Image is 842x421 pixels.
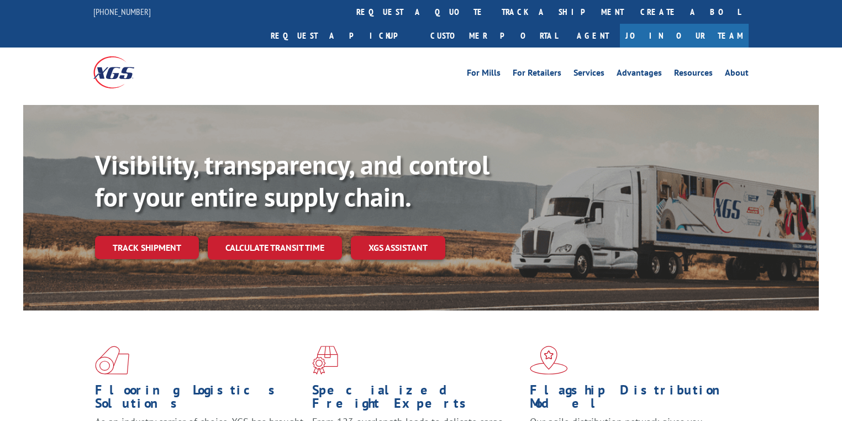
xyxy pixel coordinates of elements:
[422,24,566,48] a: Customer Portal
[617,69,662,81] a: Advantages
[312,383,521,415] h1: Specialized Freight Experts
[208,236,342,260] a: Calculate transit time
[95,383,304,415] h1: Flooring Logistics Solutions
[467,69,501,81] a: For Mills
[312,346,338,375] img: xgs-icon-focused-on-flooring-red
[566,24,620,48] a: Agent
[95,236,199,259] a: Track shipment
[262,24,422,48] a: Request a pickup
[620,24,749,48] a: Join Our Team
[530,383,739,415] h1: Flagship Distribution Model
[93,6,151,17] a: [PHONE_NUMBER]
[530,346,568,375] img: xgs-icon-flagship-distribution-model-red
[95,148,490,214] b: Visibility, transparency, and control for your entire supply chain.
[725,69,749,81] a: About
[513,69,561,81] a: For Retailers
[95,346,129,375] img: xgs-icon-total-supply-chain-intelligence-red
[351,236,445,260] a: XGS ASSISTANT
[573,69,604,81] a: Services
[674,69,713,81] a: Resources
